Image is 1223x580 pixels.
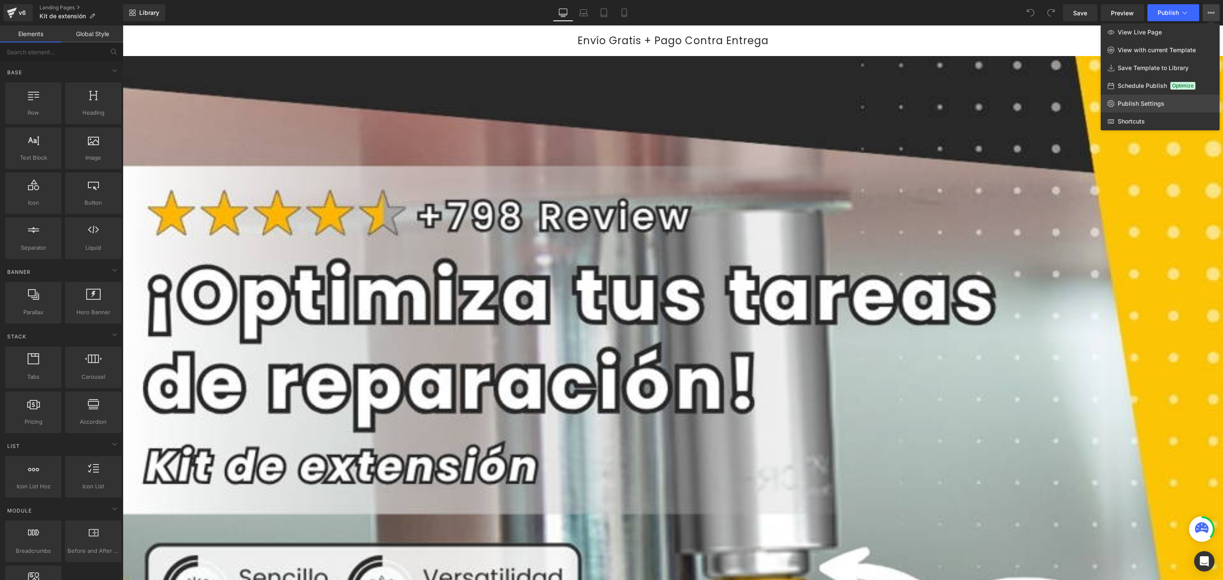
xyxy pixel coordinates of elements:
span: Kit de extensión [39,13,86,20]
button: Redo [1043,4,1060,21]
span: Envío Gratis + Pago Contra Entrega [455,8,646,22]
span: Image [68,153,119,162]
div: v6 [17,7,28,18]
a: Tablet [594,4,614,21]
span: Banner [6,268,31,276]
span: Icon List [68,482,119,491]
span: Liquid [68,243,119,252]
span: View Live Page [1118,28,1162,36]
span: Optimize [1170,82,1195,90]
span: Pricing [8,417,59,426]
span: Save [1073,8,1087,17]
span: Accordion [68,417,119,426]
span: Base [6,68,23,76]
div: Open Intercom Messenger [1194,551,1215,572]
span: Icon List Hoz [8,482,59,491]
span: Row [8,108,59,117]
button: Publish [1147,4,1199,21]
span: Hero Banner [68,308,119,317]
span: View with current Template [1118,46,1196,54]
span: Tabs [8,372,59,381]
span: Module [6,507,33,515]
a: Desktop [553,4,573,21]
a: Laptop [573,4,594,21]
span: Text Block [8,153,59,162]
a: Mobile [614,4,634,21]
span: Icon [8,198,59,207]
span: Heading [68,108,119,117]
span: Publish Settings [1118,100,1164,107]
a: v6 [3,4,33,21]
span: Schedule Publish [1118,82,1167,90]
span: Before and After Images [68,546,119,555]
span: Parallax [8,308,59,317]
span: List [6,442,21,450]
a: Preview [1101,4,1144,21]
span: Save Template to Library [1118,64,1189,72]
span: Publish [1158,9,1179,16]
a: Global Style [62,25,123,42]
span: Shortcuts [1118,118,1145,125]
button: Undo [1022,4,1039,21]
span: Breadcrumbs [8,546,59,555]
span: Carousel [68,372,119,381]
a: Landing Pages [39,4,123,11]
span: Library [139,9,159,17]
span: Separator [8,243,59,252]
a: New Library [123,4,165,21]
span: Stack [6,332,27,341]
span: Preview [1111,8,1134,17]
span: Button [68,198,119,207]
button: View Live PageView with current TemplateSave Template to LibrarySchedule PublishOptimizePublish S... [1203,4,1220,21]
